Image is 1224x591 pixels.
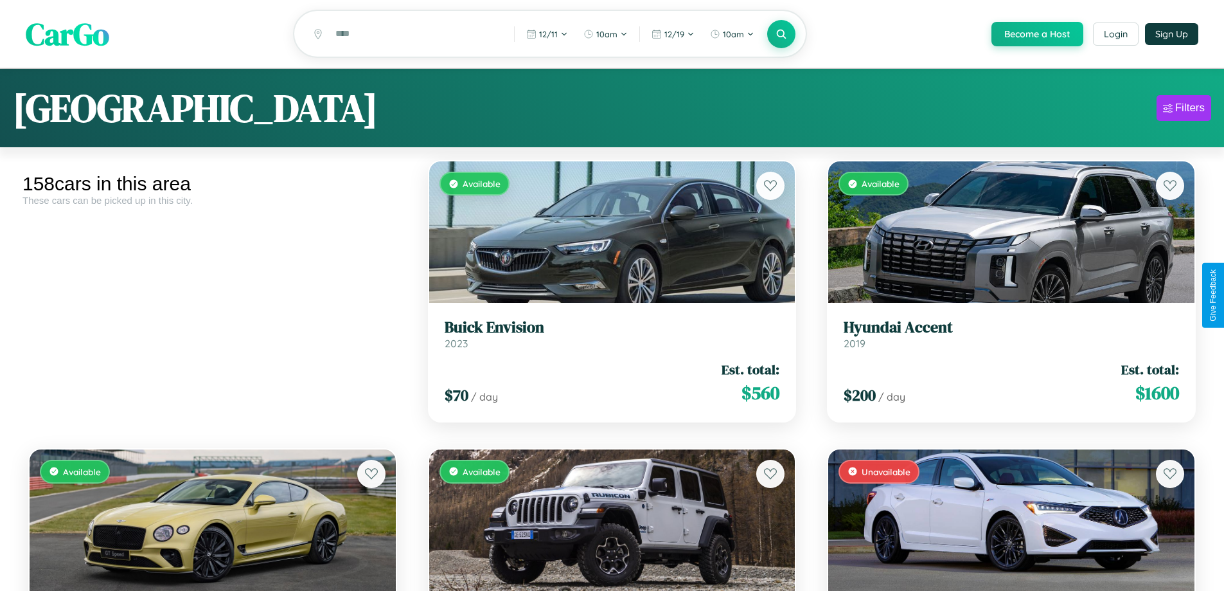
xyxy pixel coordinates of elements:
[862,466,910,477] span: Unavailable
[596,29,617,39] span: 10am
[704,24,761,44] button: 10am
[844,318,1179,350] a: Hyundai Accent2019
[741,380,779,406] span: $ 560
[1157,95,1211,121] button: Filters
[878,390,905,403] span: / day
[1145,23,1198,45] button: Sign Up
[1093,23,1139,46] button: Login
[722,360,779,379] span: Est. total:
[1175,102,1205,114] div: Filters
[22,173,403,195] div: 158 cars in this area
[844,318,1179,337] h3: Hyundai Accent
[13,82,378,134] h1: [GEOGRAPHIC_DATA]
[26,13,109,55] span: CarGo
[445,318,780,337] h3: Buick Envision
[445,385,468,406] span: $ 70
[991,22,1083,46] button: Become a Host
[22,195,403,206] div: These cars can be picked up in this city.
[445,318,780,350] a: Buick Envision2023
[577,24,634,44] button: 10am
[445,337,468,350] span: 2023
[471,390,498,403] span: / day
[1135,380,1179,406] span: $ 1600
[862,178,900,189] span: Available
[520,24,574,44] button: 12/11
[1209,269,1218,322] div: Give Feedback
[539,29,558,39] span: 12 / 11
[63,466,101,477] span: Available
[1121,360,1179,379] span: Est. total:
[463,466,501,477] span: Available
[645,24,701,44] button: 12/19
[664,29,684,39] span: 12 / 19
[723,29,744,39] span: 10am
[463,178,501,189] span: Available
[844,337,865,350] span: 2019
[844,385,876,406] span: $ 200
